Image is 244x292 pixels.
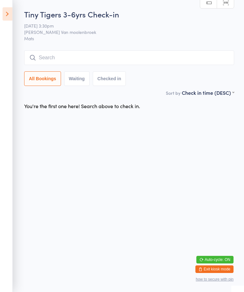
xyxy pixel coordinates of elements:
[166,90,180,96] label: Sort by
[195,265,234,273] button: Exit kiosk mode
[24,23,224,29] span: [DATE] 3:30pm
[182,89,234,96] div: Check in time (DESC)
[24,9,234,19] h2: Tiny Tigers 3-6yrs Check-in
[24,35,234,42] span: Mats
[64,71,90,86] button: Waiting
[24,50,234,65] input: Search
[196,256,234,263] button: Auto-cycle: ON
[24,29,224,35] span: [PERSON_NAME] Van moolenbroek
[24,102,140,109] div: You're the first one here! Search above to check in.
[24,71,61,86] button: All Bookings
[93,71,126,86] button: Checked in
[196,277,234,282] button: how to secure with pin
